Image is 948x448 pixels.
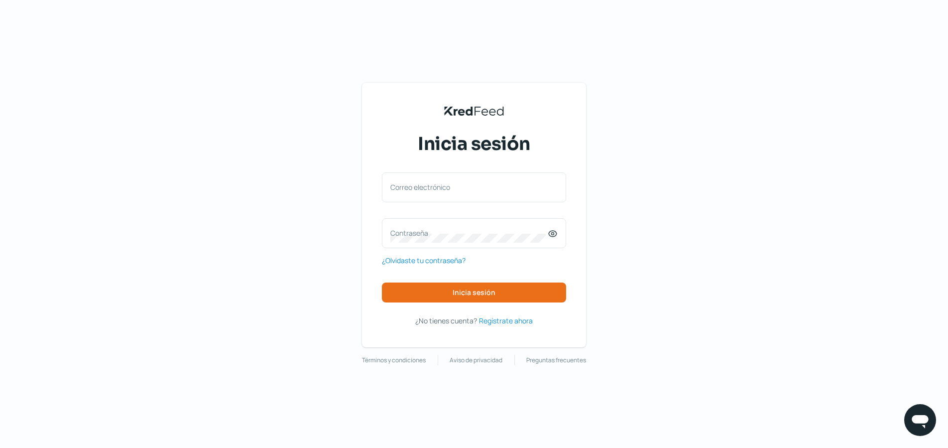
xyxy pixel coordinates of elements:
[415,316,477,325] span: ¿No tienes cuenta?
[526,355,586,366] a: Preguntas frecuentes
[479,314,533,327] a: Regístrate ahora
[450,355,502,366] a: Aviso de privacidad
[418,132,530,156] span: Inicia sesión
[390,228,548,238] label: Contraseña
[382,283,566,302] button: Inicia sesión
[453,289,495,296] span: Inicia sesión
[910,410,930,430] img: chatIcon
[382,254,466,267] a: ¿Olvidaste tu contraseña?
[362,355,426,366] a: Términos y condiciones
[390,182,548,192] label: Correo electrónico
